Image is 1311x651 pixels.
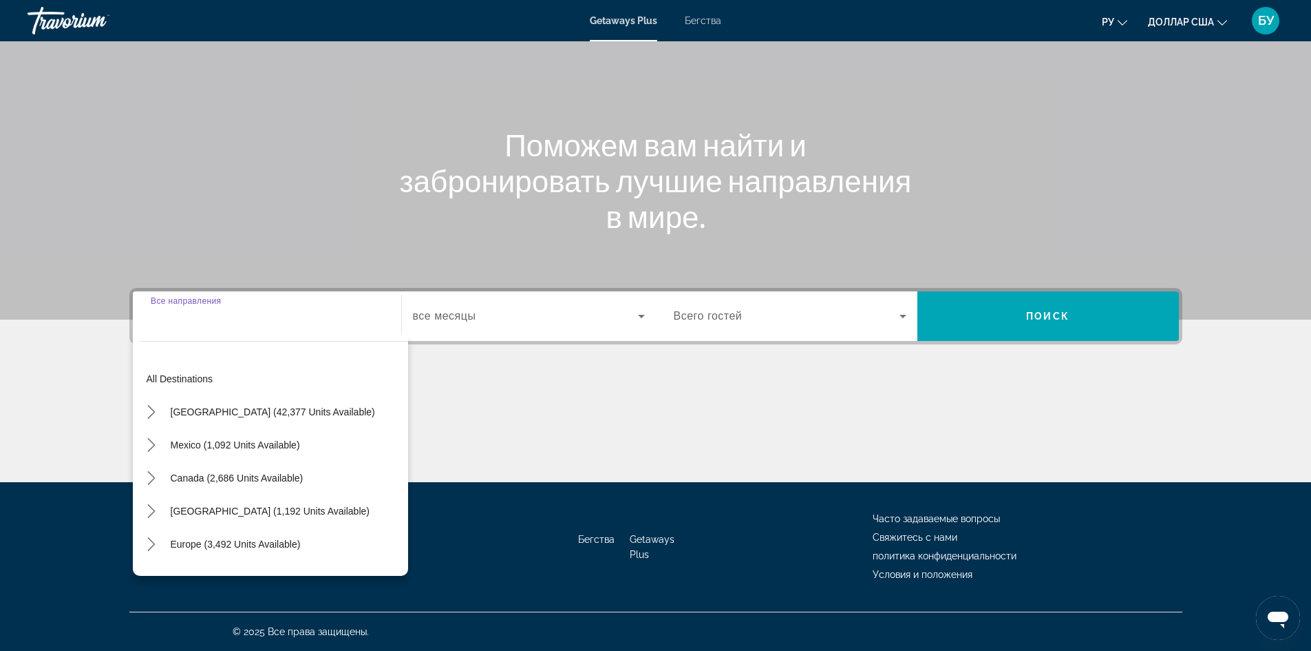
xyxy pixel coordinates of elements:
[873,513,1000,524] a: Часто задаваемые вопросы
[413,310,476,322] span: все месяцы
[164,565,306,590] button: Select destination: Australia (252 units available)
[1102,12,1127,32] button: Изменить язык
[140,566,164,590] button: Toggle Australia (252 units available) submenu
[873,569,972,580] a: Условия и положения
[674,310,743,322] span: Всего гостей
[147,373,213,384] span: All destinations
[685,15,721,26] a: Бегства
[171,406,375,417] span: [GEOGRAPHIC_DATA] (42,377 units available)
[140,366,408,391] button: Select destination: All destinations
[164,499,376,524] button: Select destination: Caribbean & Atlantic Islands (1,192 units available)
[151,309,383,325] input: Выберите пункт назначения
[578,534,615,545] a: Бегства
[133,334,408,576] div: Destination options
[133,291,1179,341] div: Виджет поиска
[1026,311,1069,322] span: Поиск
[171,473,303,484] span: Canada (2,686 units available)
[873,532,957,543] a: Свяжитесь с нами
[630,534,674,560] a: Getaways Plus
[171,440,300,451] span: Mexico (1,092 units available)
[171,539,301,550] span: Europe (3,492 units available)
[140,466,164,490] button: Toggle Canada (2,686 units available) submenu
[917,291,1179,341] button: Поиск
[171,506,370,517] span: [GEOGRAPHIC_DATA] (1,192 units available)
[1148,17,1214,28] font: доллар США
[590,15,657,26] a: Getaways Plus
[1256,596,1300,640] iframe: Кнопка запуска окна обмена сообщениями
[164,466,310,490] button: Select destination: Canada (2,686 units available)
[151,296,221,305] span: Все направления
[1102,17,1114,28] font: ру
[28,3,165,39] a: Травориум
[140,499,164,524] button: Toggle Caribbean & Atlantic Islands (1,192 units available) submenu
[398,127,914,234] h1: Поможем вам найти и забронировать лучшие направления в мире.
[1258,13,1274,28] font: БУ
[164,532,308,557] button: Select destination: Europe (3,492 units available)
[164,400,382,424] button: Select destination: United States (42,377 units available)
[140,533,164,557] button: Toggle Europe (3,492 units available) submenu
[1248,6,1283,35] button: Меню пользователя
[140,433,164,457] button: Toggle Mexico (1,092 units available) submenu
[164,433,307,457] button: Select destination: Mexico (1,092 units available)
[1148,12,1227,32] button: Изменить валюту
[233,626,369,637] font: © 2025 Все права защищены.
[140,400,164,424] button: Toggle United States (42,377 units available) submenu
[873,550,1016,561] a: политика конфиденциальности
